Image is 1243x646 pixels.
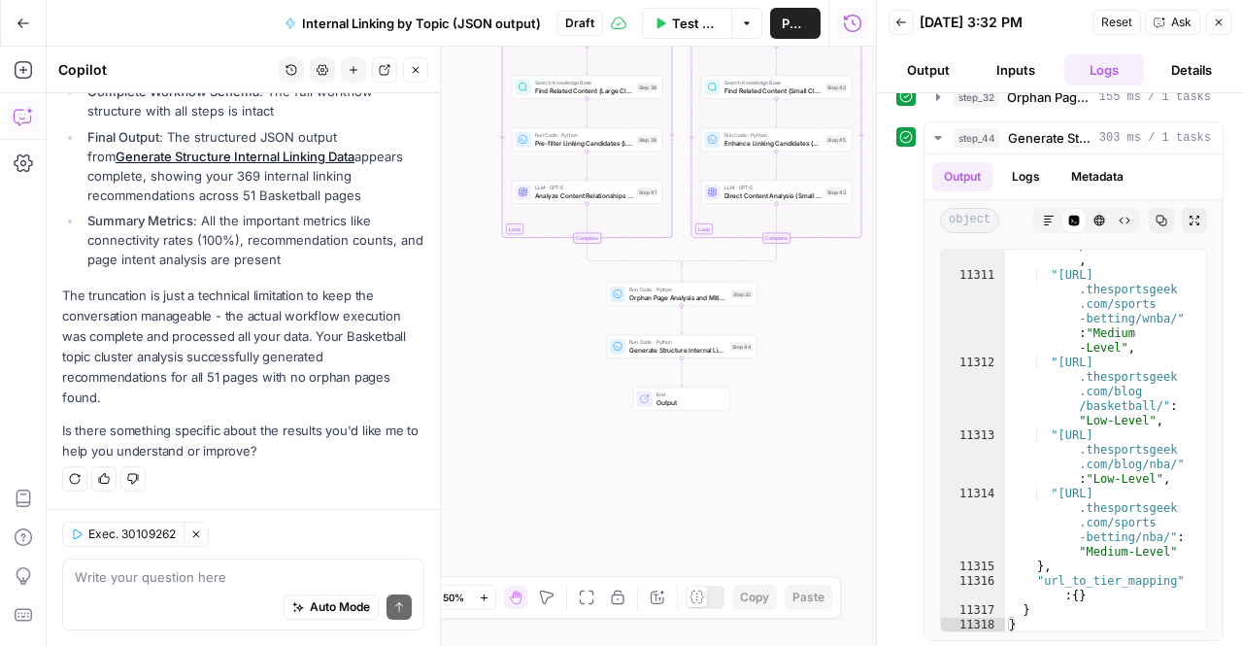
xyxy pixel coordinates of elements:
[941,487,1005,560] div: 11314
[954,87,999,107] span: step_32
[535,131,633,139] span: Run Code · Python
[724,85,823,95] span: Find Related Content (Small Clusters)
[730,342,753,351] div: Step 44
[284,595,379,620] button: Auto Mode
[87,213,193,228] strong: Summary Metrics
[785,585,832,610] button: Paste
[782,14,809,33] span: Publish
[1064,54,1144,85] button: Logs
[1059,162,1135,191] button: Metadata
[443,590,464,605] span: 50%
[535,138,633,148] span: Pre-filter Linking Candidates (Large Clusters)
[586,151,588,179] g: Edge from step_39 to step_41
[762,233,790,244] div: Complete
[941,603,1005,618] div: 11317
[629,292,727,302] span: Orphan Page Analysis and Mitigation
[565,15,594,32] span: Draft
[775,46,778,74] g: Edge from step_37 to step_42
[941,560,1005,574] div: 11315
[535,79,633,86] span: Search Knowledge Base
[62,421,424,461] p: Is there something specific about the results you'd like me to help you understand or improve?
[656,391,722,398] span: End
[740,589,769,606] span: Copy
[512,233,662,244] div: Complete
[681,263,684,282] g: Edge from step_33-conditional-end to step_32
[116,149,354,164] a: Generate Structure Internal Linking Data
[1145,10,1200,35] button: Ask
[792,589,824,606] span: Paste
[775,98,778,126] g: Edge from step_42 to step_45
[825,135,848,144] div: Step 45
[941,574,1005,603] div: 11316
[1092,10,1141,35] button: Reset
[924,154,1223,640] div: 303 ms / 1 tasks
[682,243,777,265] g: Edge from step_37-iteration-end to step_33-conditional-end
[83,127,424,205] li: : The structured JSON output from appears complete, showing your 369 internal linking recommendat...
[83,82,424,120] li: : The full workflow structure with all steps is intact
[62,286,424,409] p: The truncation is just a technical limitation to keep the conversation manageable - the actual wo...
[976,54,1056,85] button: Inputs
[1171,14,1192,31] span: Ask
[512,76,662,99] div: Search Knowledge BaseFind Related Content (Large Clusters)Step 38
[58,60,273,80] div: Copilot
[724,184,823,191] span: LLM · GPT-5
[1007,87,1092,107] span: Orphan Page Analysis and Mitigation
[637,135,658,144] div: Step 39
[941,356,1005,428] div: 11312
[932,162,992,191] button: Output
[940,208,999,233] span: object
[701,181,852,204] div: LLM · GPT-5Direct Content Analysis (Small Clusters)Step 43
[672,14,720,33] span: Test Workflow
[732,585,777,610] button: Copy
[607,283,757,306] div: Run Code · PythonOrphan Page Analysis and MitigationStep 32
[637,187,658,196] div: Step 41
[681,357,684,386] g: Edge from step_44 to end
[302,14,541,33] span: Internal Linking by Topic (JSON output)
[889,54,968,85] button: Output
[607,335,757,358] div: Run Code · PythonGenerate Structure Internal Linking DataStep 44
[1008,128,1092,148] span: Generate Structure Internal Linking Data
[535,85,633,95] span: Find Related Content (Large Clusters)
[724,79,823,86] span: Search Knowledge Base
[512,128,662,152] div: Run Code · PythonPre-filter Linking Candidates (Large Clusters)Step 39
[825,83,848,91] div: Step 42
[629,338,726,346] span: Run Code · Python
[825,187,848,196] div: Step 43
[607,388,757,411] div: EndOutput
[535,184,634,191] span: LLM · GPT-5
[83,211,424,269] li: : All the important metrics like connectivity rates (100%), recommendation counts, and page inten...
[512,181,662,204] div: LLM · GPT-5Analyze Content Relationships (Large Clusters)Step 41
[310,598,370,616] span: Auto Mode
[924,122,1223,153] button: 303 ms / 1 tasks
[629,286,727,293] span: Run Code · Python
[586,98,588,126] g: Edge from step_38 to step_39
[637,83,658,91] div: Step 38
[681,305,684,333] g: Edge from step_32 to step_44
[724,190,823,200] span: Direct Content Analysis (Small Clusters)
[941,618,1005,632] div: 11318
[629,345,726,355] span: Generate Structure Internal Linking Data
[924,82,1223,113] button: 155 ms / 1 tasks
[642,8,731,39] button: Test Workflow
[88,526,176,543] span: Exec. 30109262
[724,138,823,148] span: Enhance Linking Candidates (Small Clusters)
[535,190,634,200] span: Analyze Content Relationships (Large Clusters)
[941,268,1005,356] div: 11311
[941,428,1005,487] div: 11313
[273,8,553,39] button: Internal Linking by Topic (JSON output)
[1000,162,1052,191] button: Logs
[701,76,852,99] div: Search Knowledge BaseFind Related Content (Small Clusters)Step 42
[1101,14,1132,31] span: Reset
[775,151,778,179] g: Edge from step_45 to step_43
[62,522,184,547] button: Exec. 30109262
[770,8,821,39] button: Publish
[731,289,753,298] div: Step 32
[701,128,852,152] div: Run Code · PythonEnhance Linking Candidates (Small Clusters)Step 45
[701,233,852,244] div: Complete
[1099,88,1211,106] span: 155 ms / 1 tasks
[954,128,1000,148] span: step_44
[586,46,588,74] g: Edge from step_36 to step_38
[1152,54,1231,85] button: Details
[724,131,823,139] span: Run Code · Python
[87,129,159,145] strong: Final Output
